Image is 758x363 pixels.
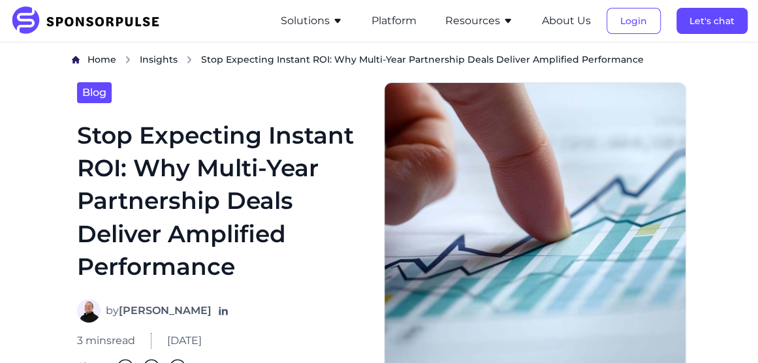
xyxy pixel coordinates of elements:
[77,82,112,103] a: Blog
[77,299,101,323] img: Neal Covant
[87,54,116,65] span: Home
[167,333,202,349] span: [DATE]
[72,55,80,64] img: Home
[542,15,591,27] a: About Us
[140,54,178,65] span: Insights
[371,13,417,29] button: Platform
[10,7,169,35] img: SponsorPulse
[542,13,591,29] button: About Us
[217,304,230,317] a: Follow on LinkedIn
[693,300,758,363] iframe: Chat Widget
[87,53,116,67] a: Home
[676,8,748,34] button: Let's chat
[445,13,513,29] button: Resources
[185,55,193,64] img: chevron right
[140,53,178,67] a: Insights
[607,8,661,34] button: Login
[371,15,417,27] a: Platform
[119,304,212,317] strong: [PERSON_NAME]
[607,15,661,27] a: Login
[77,333,135,349] span: 3 mins read
[106,303,212,319] span: by
[201,53,644,66] span: Stop Expecting Instant ROI: Why Multi-Year Partnership Deals Deliver Amplified Performance
[676,15,748,27] a: Let's chat
[77,119,368,283] h1: Stop Expecting Instant ROI: Why Multi-Year Partnership Deals Deliver Amplified Performance
[124,55,132,64] img: chevron right
[281,13,343,29] button: Solutions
